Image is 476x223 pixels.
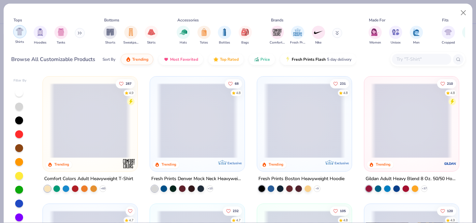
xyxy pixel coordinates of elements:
div: filter for Shirts [13,25,26,45]
div: Brands [271,17,283,23]
div: 4.8 [236,90,241,95]
img: Bags Image [241,28,249,36]
img: Nike Image [313,27,323,37]
input: Try "T-Shirt" [396,55,447,63]
div: Sort By [103,56,115,62]
span: Tanks [57,40,65,45]
div: filter for Hats [177,26,190,45]
span: Sweatpants [123,40,138,45]
img: most_fav.gif [164,57,169,62]
div: filter for Comfort Colors [270,26,285,45]
img: flash.gif [285,57,290,62]
button: filter button [13,26,26,45]
img: Hats Image [180,28,187,36]
img: TopRated.gif [213,57,219,62]
img: Women Image [371,28,379,36]
button: filter button [218,26,231,45]
button: filter button [462,26,475,45]
button: filter button [239,26,252,45]
span: Shorts [105,40,115,45]
img: Gildan logo [443,157,457,170]
span: Trending [132,57,148,62]
span: 120 [447,209,453,212]
div: filter for Sweatpants [123,26,138,45]
button: filter button [410,26,423,45]
div: Fresh Prints Denver Mock Neck Heavyweight Sweatshirt [151,175,243,183]
button: Like [330,206,349,215]
span: Fresh Prints Flash [292,57,326,62]
span: Totes [200,40,208,45]
div: filter for Cropped [442,26,455,45]
button: filter button [54,26,68,45]
img: Unisex Image [392,28,400,36]
span: Cropped [442,40,455,45]
img: Skirts Image [148,28,155,36]
span: + 10 [208,187,213,191]
img: Cropped Image [444,28,452,36]
span: Unisex [391,40,401,45]
div: filter for Bags [239,26,252,45]
img: Sweatpants Image [127,28,134,36]
div: Bottoms [104,17,119,23]
button: filter button [177,26,190,45]
div: filter for Tanks [54,26,68,45]
img: Tanks Image [57,28,65,36]
span: Price [260,57,270,62]
img: Comfort Colors logo [122,157,135,170]
span: Hats [180,40,187,45]
span: + 37 [422,187,427,191]
div: Gildan Adult Heavy Blend 8 Oz. 50/50 Hooded Sweatshirt [366,175,458,183]
button: filter button [290,26,305,45]
span: Shirts [15,40,24,45]
img: Hoodies Image [37,28,44,36]
button: Like [126,206,135,215]
div: filter for Bottles [218,26,231,45]
button: Like [225,79,242,88]
span: Men [413,40,420,45]
button: filter button [270,26,285,45]
img: Bottles Image [221,28,228,36]
span: 5 day delivery [327,56,351,63]
div: filter for Men [410,26,423,45]
span: 68 [235,82,239,85]
span: Women [369,40,381,45]
span: Exclusive [335,161,349,165]
div: 4.8 [343,218,348,223]
div: filter for Fresh Prints [290,26,305,45]
button: filter button [369,26,382,45]
div: 4.9 [450,218,455,223]
div: Tops [14,17,22,23]
button: Price [249,54,275,65]
div: Filter By [14,78,27,83]
div: filter for Hoodies [34,26,47,45]
span: Most Favorited [170,57,198,62]
button: filter button [104,26,117,45]
button: filter button [442,26,455,45]
button: Like [437,206,456,215]
div: filter for Slim [462,26,475,45]
button: filter button [123,26,138,45]
button: Trending [121,54,153,65]
span: Bags [241,40,249,45]
button: Top Rated [208,54,244,65]
div: filter for Nike [312,26,325,45]
span: + 9 [315,187,319,191]
div: 4.8 [450,90,455,95]
button: filter button [34,26,47,45]
span: Top Rated [220,57,239,62]
img: Fresh Prints Image [293,27,303,37]
div: Made For [369,17,385,23]
div: filter for Women [369,26,382,45]
span: 210 [447,82,453,85]
img: Shirts Image [16,28,23,35]
button: filter button [145,26,158,45]
div: 4.9 [129,90,134,95]
span: Exclusive [227,161,242,165]
span: Hoodies [34,40,46,45]
div: filter for Unisex [389,26,402,45]
div: filter for Totes [197,26,211,45]
div: Browse All Customizable Products [11,55,95,63]
span: 232 [233,209,239,212]
button: Like [116,79,135,88]
button: Like [330,79,349,88]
